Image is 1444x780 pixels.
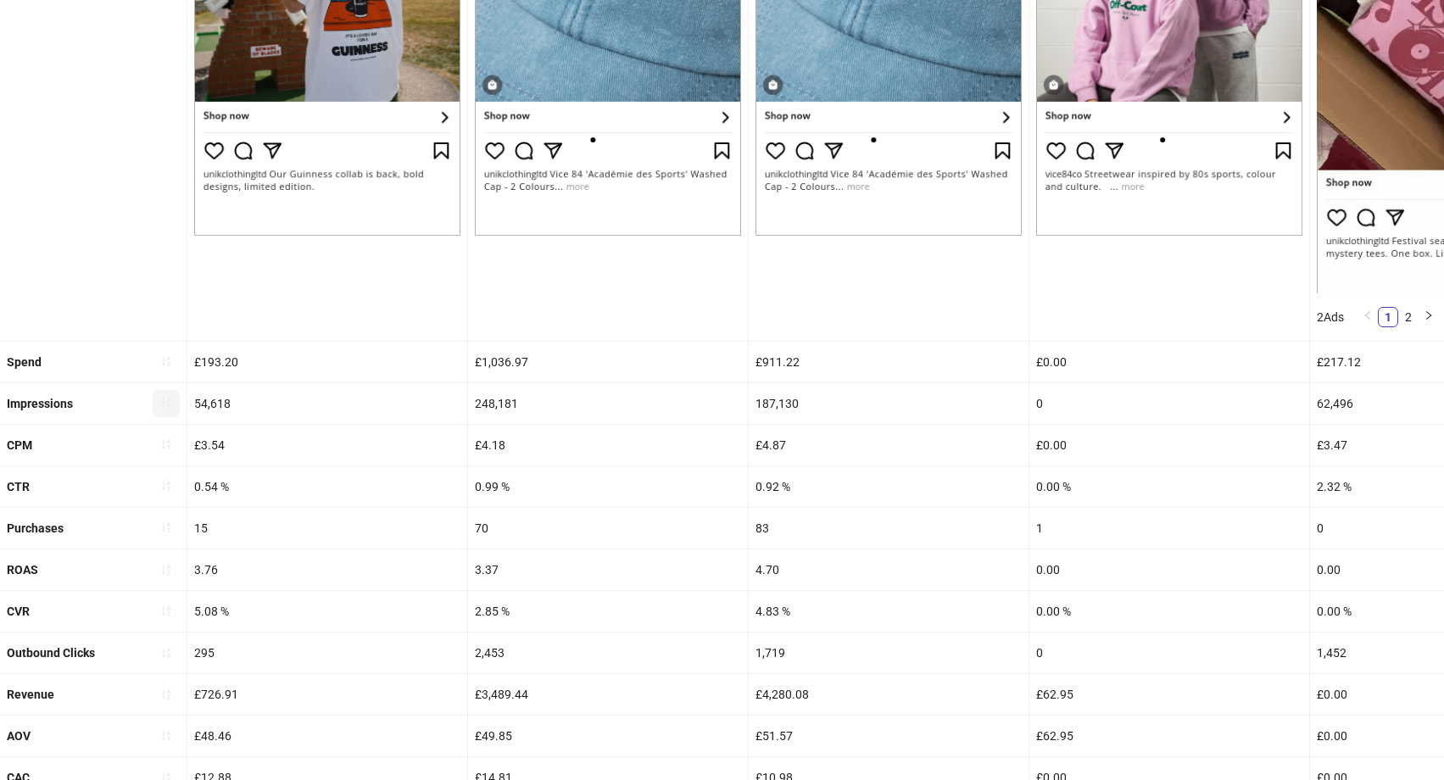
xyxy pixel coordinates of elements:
[1424,310,1434,320] span: right
[7,729,31,743] b: AOV
[160,355,172,367] span: sort-ascending
[7,355,42,369] b: Spend
[160,647,172,659] span: sort-ascending
[1419,307,1439,327] li: Next Page
[749,591,1029,632] div: 4.83 %
[468,674,748,715] div: £3,489.44
[468,466,748,507] div: 0.99 %
[1029,508,1309,549] div: 1
[1317,310,1344,324] span: 2 Ads
[749,549,1029,590] div: 4.70
[749,425,1029,465] div: £4.87
[749,632,1029,673] div: 1,719
[1358,307,1378,327] li: Previous Page
[1358,307,1378,327] button: left
[187,549,467,590] div: 3.76
[749,342,1029,382] div: £911.22
[749,716,1029,756] div: £51.57
[468,632,748,673] div: 2,453
[468,716,748,756] div: £49.85
[1029,674,1309,715] div: £62.95
[187,342,467,382] div: £193.20
[187,383,467,424] div: 54,618
[7,521,64,535] b: Purchases
[1029,591,1309,632] div: 0.00 %
[1379,308,1397,326] a: 1
[1363,310,1373,320] span: left
[1029,383,1309,424] div: 0
[468,591,748,632] div: 2.85 %
[7,438,32,452] b: CPM
[1029,342,1309,382] div: £0.00
[468,425,748,465] div: £4.18
[749,508,1029,549] div: 83
[7,397,73,410] b: Impressions
[160,521,172,533] span: sort-ascending
[749,466,1029,507] div: 0.92 %
[7,646,95,660] b: Outbound Clicks
[749,383,1029,424] div: 187,130
[7,563,38,577] b: ROAS
[1029,425,1309,465] div: £0.00
[1399,308,1418,326] a: 2
[187,508,467,549] div: 15
[7,480,30,493] b: CTR
[7,604,30,618] b: CVR
[1029,716,1309,756] div: £62.95
[160,397,172,409] span: sort-ascending
[160,688,172,700] span: sort-ascending
[749,674,1029,715] div: £4,280.08
[1419,307,1439,327] button: right
[160,730,172,742] span: sort-ascending
[187,632,467,673] div: 295
[160,564,172,576] span: sort-ascending
[1029,632,1309,673] div: 0
[187,591,467,632] div: 5.08 %
[160,438,172,450] span: sort-ascending
[187,466,467,507] div: 0.54 %
[468,508,748,549] div: 70
[187,425,467,465] div: £3.54
[7,688,54,701] b: Revenue
[1029,549,1309,590] div: 0.00
[468,549,748,590] div: 3.37
[468,342,748,382] div: £1,036.97
[1378,307,1398,327] li: 1
[468,383,748,424] div: 248,181
[160,605,172,617] span: sort-ascending
[187,716,467,756] div: £48.46
[1398,307,1419,327] li: 2
[1029,466,1309,507] div: 0.00 %
[187,674,467,715] div: £726.91
[160,480,172,492] span: sort-ascending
